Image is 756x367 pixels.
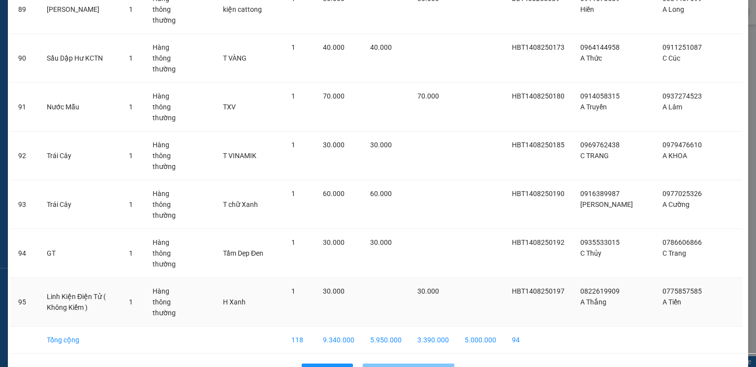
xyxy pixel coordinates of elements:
[10,34,39,83] td: 90
[39,180,121,229] td: Trái Cây
[662,249,686,257] span: C Trang
[512,92,565,100] span: HBT1408250180
[39,229,121,278] td: GT
[370,190,392,198] span: 60.000
[10,229,39,278] td: 94
[291,238,295,246] span: 1
[580,92,620,100] span: 0914058315
[512,141,565,149] span: HBT1408250185
[417,92,439,100] span: 70.000
[39,327,121,354] td: Tổng cộng
[145,229,184,278] td: Hàng thông thường
[129,152,133,160] span: 1
[457,327,504,354] td: 5.000.000
[39,278,121,327] td: Linh Kiện Điện Tử ( Không Kiểm )
[223,298,246,306] span: H Xanh
[291,92,295,100] span: 1
[10,180,39,229] td: 93
[504,327,572,354] td: 94
[223,200,258,208] span: T chữ Xanh
[580,43,620,51] span: 0964144958
[145,180,184,229] td: Hàng thông thường
[580,141,620,149] span: 0969762438
[580,200,633,208] span: [PERSON_NAME]
[370,43,392,51] span: 40.000
[291,287,295,295] span: 1
[129,103,133,111] span: 1
[323,92,345,100] span: 70.000
[323,190,345,198] span: 60.000
[370,238,392,246] span: 30.000
[145,132,184,180] td: Hàng thông thường
[512,287,565,295] span: HBT1408250197
[662,103,682,111] span: A Lâm
[580,5,594,13] span: Hiền
[512,43,565,51] span: HBT1408250173
[129,5,133,13] span: 1
[223,54,247,62] span: T VÀNG
[323,141,345,149] span: 30.000
[223,249,263,257] span: Tấm Dẹp Đen
[223,152,256,160] span: T VINAMIK
[662,190,702,198] span: 0977025326
[145,34,184,83] td: Hàng thông thường
[323,287,345,295] span: 30.000
[662,287,702,295] span: 0775857585
[129,298,133,306] span: 1
[39,34,121,83] td: Sầu Dập Hư KCTN
[580,298,606,306] span: A Thắng
[129,200,133,208] span: 1
[291,141,295,149] span: 1
[512,238,565,246] span: HBT1408250192
[129,249,133,257] span: 1
[362,327,409,354] td: 5.950.000
[323,43,345,51] span: 40.000
[291,190,295,198] span: 1
[129,54,133,62] span: 1
[39,83,121,132] td: Nước Mẫu
[409,327,457,354] td: 3.390.000
[512,190,565,198] span: HBT1408250190
[662,54,680,62] span: C Cúc
[662,141,702,149] span: 0979476610
[580,238,620,246] span: 0935533015
[315,327,362,354] td: 9.340.000
[223,5,262,13] span: kiện cattong
[662,43,702,51] span: 0911251087
[662,200,690,208] span: A Cường
[223,103,236,111] span: TXV
[417,287,439,295] span: 30.000
[662,5,684,13] span: A Long
[662,238,702,246] span: 0786606866
[580,287,620,295] span: 0822619909
[10,132,39,180] td: 92
[323,238,345,246] span: 30.000
[283,327,315,354] td: 118
[10,83,39,132] td: 91
[662,298,681,306] span: A Tiến
[291,43,295,51] span: 1
[580,54,602,62] span: A Thức
[10,278,39,327] td: 95
[580,103,607,111] span: A Truyền
[662,152,687,160] span: A KHOA
[370,141,392,149] span: 30.000
[145,278,184,327] td: Hàng thông thường
[39,132,121,180] td: Trái Cây
[662,92,702,100] span: 0937274523
[580,190,620,198] span: 0916389987
[145,83,184,132] td: Hàng thông thường
[580,152,609,160] span: C TRANG
[580,249,601,257] span: C Thủy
